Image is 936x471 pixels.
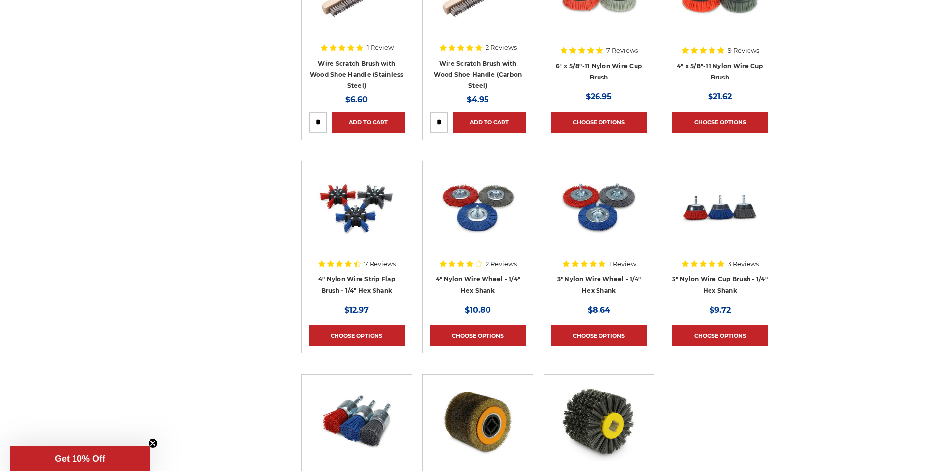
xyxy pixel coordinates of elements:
[556,62,642,81] a: 6" x 5/8"-11 Nylon Wire Cup Brush
[672,112,768,133] a: Choose Options
[672,168,768,264] a: 3" Nylon Wire Cup Brush - 1/4" Hex Shank
[317,382,396,461] img: 1 inch nylon wire end brush
[438,168,517,247] img: 4 inch nylon wire wheel for drill
[332,112,405,133] a: Add to Cart
[453,112,525,133] a: Add to Cart
[317,168,396,247] img: 4 inch strip flap brush
[10,446,150,471] div: Get 10% OffClose teaser
[672,275,768,294] a: 3" Nylon Wire Cup Brush - 1/4" Hex Shank
[728,261,759,267] span: 3 Reviews
[586,92,612,101] span: $26.95
[557,275,641,294] a: 3" Nylon Wire Wheel - 1/4" Hex Shank
[560,168,638,247] img: Nylon Filament Wire Wheels with Hex Shank
[680,168,759,247] img: 3" Nylon Wire Cup Brush - 1/4" Hex Shank
[560,382,638,461] img: 4.5 inch x 4 inch Abrasive nylon brush
[436,275,521,294] a: 4" Nylon Wire Wheel - 1/4" Hex Shank
[430,325,525,346] a: Choose Options
[486,44,517,51] span: 2 Reviews
[430,168,525,264] a: 4 inch nylon wire wheel for drill
[148,438,158,448] button: Close teaser
[551,112,647,133] a: Choose Options
[465,305,491,314] span: $10.80
[467,95,489,104] span: $4.95
[677,62,763,81] a: 4" x 5/8"-11 Nylon Wire Cup Brush
[318,275,395,294] a: 4" Nylon Wire Strip Flap Brush - 1/4" Hex Shank
[309,168,405,264] a: 4 inch strip flap brush
[710,305,731,314] span: $9.72
[309,325,405,346] a: Choose Options
[551,168,647,264] a: Nylon Filament Wire Wheels with Hex Shank
[551,325,647,346] a: Choose Options
[609,261,636,267] span: 1 Review
[434,60,522,89] a: Wire Scratch Brush with Wood Shoe Handle (Carbon Steel)
[606,47,638,54] span: 7 Reviews
[367,44,394,51] span: 1 Review
[344,305,369,314] span: $12.97
[364,261,396,267] span: 7 Reviews
[345,95,368,104] span: $6.60
[438,382,517,461] img: 4.5 inch x 4 inch Abrasive steel wire brush
[588,305,610,314] span: $8.64
[728,47,759,54] span: 9 Reviews
[310,60,404,89] a: Wire Scratch Brush with Wood Shoe Handle (Stainless Steel)
[486,261,517,267] span: 2 Reviews
[708,92,732,101] span: $21.62
[55,454,105,464] span: Get 10% Off
[672,325,768,346] a: Choose Options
